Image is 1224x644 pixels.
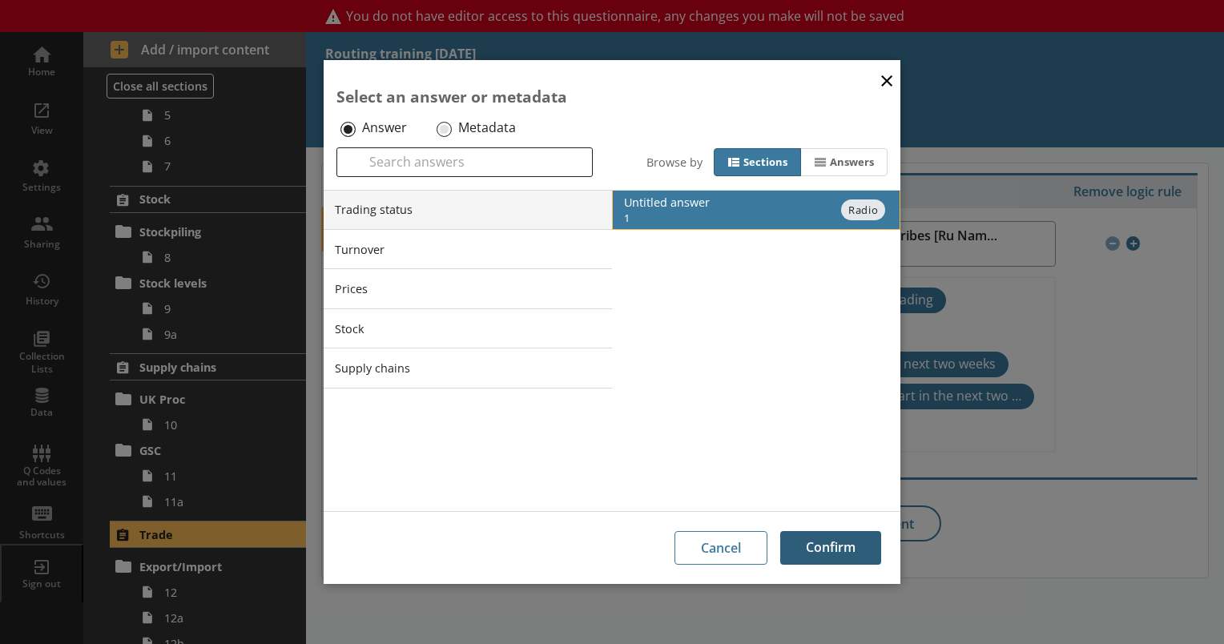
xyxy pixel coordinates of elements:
li: Trading status [324,190,612,230]
label: Answer [362,119,407,136]
div: Select an answer or metadata [336,86,888,107]
button: Cancel [674,531,767,565]
button: Confirm [780,531,881,565]
span: 1 [624,211,915,225]
input: Search answers [336,147,593,177]
li: Supply chains [324,348,612,388]
button: Close [875,62,899,98]
li: Turnover [324,229,612,269]
li: Prices [324,268,612,308]
div: Browse by [646,155,703,170]
li: Stock [324,308,612,348]
div: Answers [830,155,874,169]
div: Untitled answer [624,195,947,210]
div: Sections [743,155,787,169]
span: Radio [841,199,885,220]
label: Metadata [458,119,516,136]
